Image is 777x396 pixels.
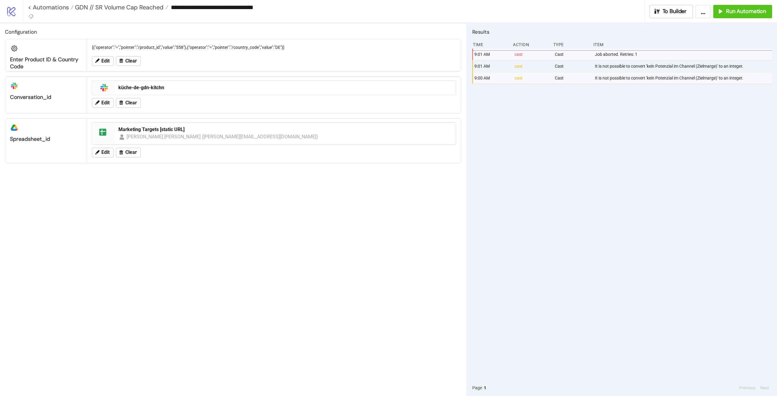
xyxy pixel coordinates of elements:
span: Clear [125,150,137,155]
button: Clear [116,98,141,108]
div: It is not possible to convert 'kein Potenzial im Channel (Zielmarge)' to an integer. [594,60,774,72]
a: GDN // SR Volume Cap Reached [73,4,168,10]
div: Type [553,39,589,50]
span: GDN // SR Volume Cap Reached [73,3,164,11]
div: Marketing Targets [static URL] [118,126,452,133]
button: Previous [737,384,757,391]
div: Item [593,39,772,50]
button: Edit [92,148,114,157]
div: spreadsheet_id [10,136,82,143]
div: Enter Product ID & Country Code [10,56,82,70]
span: Page [472,384,482,391]
button: ... [695,5,711,18]
div: 9:01 AM [474,60,510,72]
div: Action [512,39,548,50]
span: Edit [101,150,110,155]
div: 9:01 AM [474,49,510,60]
div: cast [514,60,550,72]
span: Clear [125,58,137,64]
span: Edit [101,100,110,106]
span: Run Automation [726,8,766,15]
span: Edit [101,58,110,64]
div: Cast [554,49,590,60]
span: To Builder [663,8,687,15]
div: conversation_id [10,94,82,101]
button: 1 [482,384,488,391]
span: Clear [125,100,137,106]
div: Time [472,39,508,50]
div: Cast [554,60,590,72]
a: < Automations [28,4,73,10]
div: küche-de-gdn-kitchn [118,84,452,91]
button: Clear [116,56,141,66]
button: Edit [92,98,114,108]
button: Next [758,384,771,391]
h2: Results [472,28,772,36]
div: Cast [554,72,590,84]
div: 9:00 AM [474,72,510,84]
div: cast [514,72,550,84]
button: Clear [116,148,141,157]
button: To Builder [650,5,693,18]
div: cast [514,49,550,60]
div: It is not possible to convert 'kein Potenzial im Channel (Zielmarge)' to an integer. [594,72,774,84]
div: Job aborted. Retries: 1 [594,49,774,60]
button: Run Automation [713,5,772,18]
h2: Configuration [5,28,461,36]
button: Edit [92,56,114,66]
div: [{"operator":"=","pointer":"/product_id","value":"558"},{"operator":"=","pointer":"/country_code"... [90,42,459,53]
div: [PERSON_NAME].[PERSON_NAME] ([PERSON_NAME][EMAIL_ADDRESS][DOMAIN_NAME]) [127,133,318,140]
